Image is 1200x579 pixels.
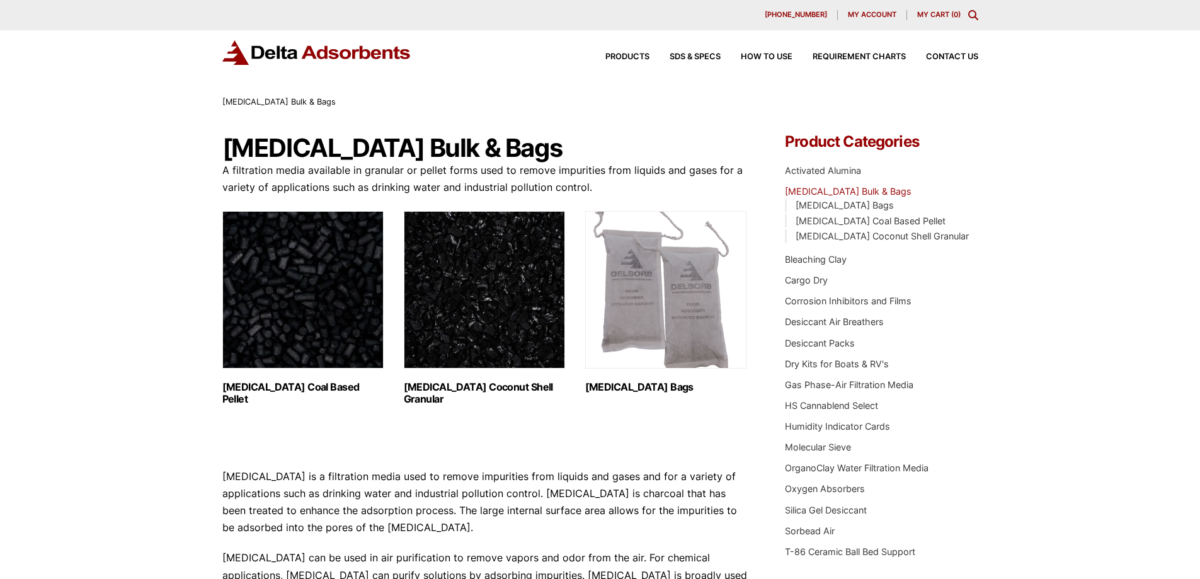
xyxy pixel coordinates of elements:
[785,165,861,176] a: Activated Alumina
[785,379,913,390] a: Gas Phase-Air Filtration Media
[222,381,384,405] h2: [MEDICAL_DATA] Coal Based Pellet
[404,211,565,369] img: Activated Carbon Coconut Shell Granular
[222,97,336,106] span: [MEDICAL_DATA] Bulk & Bags
[404,211,565,405] a: Visit product category Activated Carbon Coconut Shell Granular
[954,10,958,19] span: 0
[585,53,649,61] a: Products
[785,358,889,369] a: Dry Kits for Boats & RV's
[785,275,828,285] a: Cargo Dry
[796,215,946,226] a: [MEDICAL_DATA] Coal Based Pellet
[785,295,911,306] a: Corrosion Inhibitors and Films
[585,381,746,393] h2: [MEDICAL_DATA] Bags
[222,40,411,65] img: Delta Adsorbents
[585,211,746,369] img: Activated Carbon Bags
[792,53,906,61] a: Requirement Charts
[404,381,565,405] h2: [MEDICAL_DATA] Coconut Shell Granular
[585,211,746,393] a: Visit product category Activated Carbon Bags
[785,483,865,494] a: Oxygen Absorbers
[785,546,915,557] a: T-86 Ceramic Ball Bed Support
[222,468,748,537] p: [MEDICAL_DATA] is a filtration media used to remove impurities from liquids and gases and for a v...
[796,231,969,241] a: [MEDICAL_DATA] Coconut Shell Granular
[755,10,838,20] a: [PHONE_NUMBER]
[906,53,978,61] a: Contact Us
[813,53,906,61] span: Requirement Charts
[785,186,911,197] a: [MEDICAL_DATA] Bulk & Bags
[222,162,748,196] p: A filtration media available in granular or pellet forms used to remove impurities from liquids a...
[848,11,896,18] span: My account
[785,400,878,411] a: HS Cannablend Select
[222,134,748,162] h1: [MEDICAL_DATA] Bulk & Bags
[222,211,384,369] img: Activated Carbon Coal Based Pellet
[785,338,855,348] a: Desiccant Packs
[741,53,792,61] span: How to Use
[917,10,961,19] a: My Cart (0)
[838,10,907,20] a: My account
[785,254,847,265] a: Bleaching Clay
[721,53,792,61] a: How to Use
[670,53,721,61] span: SDS & SPECS
[765,11,827,18] span: [PHONE_NUMBER]
[968,10,978,20] div: Toggle Modal Content
[785,462,929,473] a: OrganoClay Water Filtration Media
[605,53,649,61] span: Products
[785,442,851,452] a: Molecular Sieve
[785,134,978,149] h4: Product Categories
[926,53,978,61] span: Contact Us
[785,421,890,432] a: Humidity Indicator Cards
[785,505,867,515] a: Silica Gel Desiccant
[785,316,884,327] a: Desiccant Air Breathers
[785,525,835,536] a: Sorbead Air
[222,211,384,405] a: Visit product category Activated Carbon Coal Based Pellet
[649,53,721,61] a: SDS & SPECS
[796,200,894,210] a: [MEDICAL_DATA] Bags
